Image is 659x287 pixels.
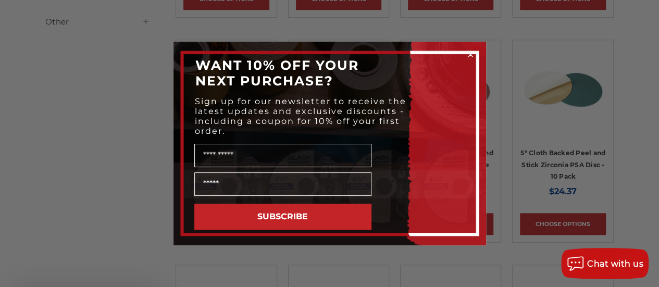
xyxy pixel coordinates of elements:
button: SUBSCRIBE [194,204,371,230]
span: Sign up for our newsletter to receive the latest updates and exclusive discounts - including a co... [195,96,406,136]
button: Close dialog [465,49,476,60]
span: WANT 10% OFF YOUR NEXT PURCHASE? [195,57,359,89]
button: Chat with us [561,248,649,279]
input: Email [194,172,371,196]
span: Chat with us [587,259,643,269]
